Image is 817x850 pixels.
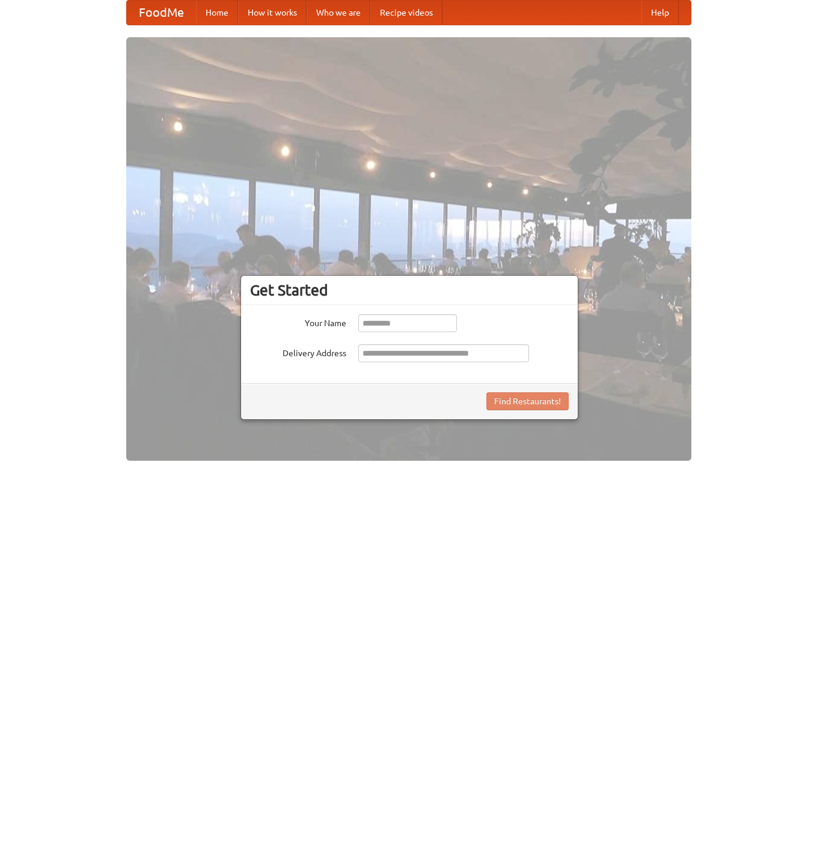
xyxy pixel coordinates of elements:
[250,344,346,359] label: Delivery Address
[486,392,569,410] button: Find Restaurants!
[250,281,569,299] h3: Get Started
[307,1,370,25] a: Who we are
[250,314,346,329] label: Your Name
[370,1,442,25] a: Recipe videos
[196,1,238,25] a: Home
[238,1,307,25] a: How it works
[641,1,679,25] a: Help
[127,1,196,25] a: FoodMe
